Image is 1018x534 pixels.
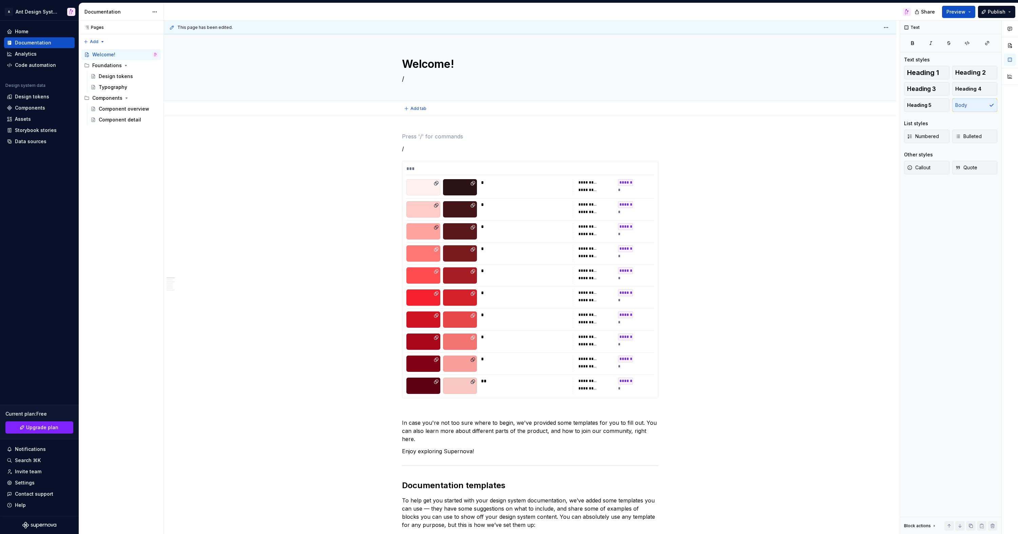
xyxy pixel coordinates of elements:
div: Settings [15,479,35,486]
a: Design tokens [88,71,161,82]
textarea: / [401,74,657,84]
button: Add [81,37,107,46]
button: Quote [952,161,998,174]
img: AntUIKit [903,8,911,16]
a: Storybook stories [4,125,75,136]
button: Heading 2 [952,66,998,79]
button: Heading 1 [904,66,949,79]
a: Analytics [4,49,75,59]
span: This page has been edited. [177,25,233,30]
img: AntUIKit [153,52,158,57]
p: / [402,145,658,153]
div: Block actions [904,523,931,529]
div: Text styles [904,56,930,63]
div: Storybook stories [15,127,57,134]
div: Home [15,28,28,35]
div: Foundations [92,62,122,69]
div: List styles [904,120,928,127]
a: Settings [4,477,75,488]
div: Documentation [15,39,51,46]
button: Numbered [904,130,949,143]
span: Share [921,8,935,15]
div: Page tree [81,49,161,125]
span: Callout [907,164,930,171]
textarea: Welcome! [401,56,657,72]
button: Publish [978,6,1015,18]
span: Heading 5 [907,102,931,109]
span: Quote [955,164,977,171]
svg: Supernova Logo [22,522,56,529]
a: Documentation [4,37,75,48]
div: Data sources [15,138,46,145]
button: Heading 4 [952,82,998,96]
div: Welcome! [92,51,115,58]
a: Data sources [4,136,75,147]
div: Design tokens [15,93,49,100]
div: Component overview [99,106,149,112]
div: Code automation [15,62,56,69]
span: Heading 4 [955,85,981,92]
div: Design tokens [99,73,133,80]
div: Components [92,95,122,101]
span: Upgrade plan [26,424,58,431]
p: In case you're not too sure where to begin, we've provided some templates for you to fill out. Yo... [402,419,658,443]
div: Other styles [904,151,933,158]
a: Design tokens [4,91,75,102]
p: Enjoy exploring Supernova! [402,447,658,455]
p: To help get you started with your design system documentation, we’ve added some templates you can... [402,496,658,529]
a: Welcome!AntUIKit [81,49,161,60]
div: Assets [15,116,31,122]
button: Share [911,6,939,18]
div: Current plan : Free [5,411,73,417]
div: Components [15,104,45,111]
button: Contact support [4,489,75,499]
a: Components [4,102,75,113]
button: Notifications [4,444,75,455]
a: Component overview [88,103,161,114]
button: Upgrade plan [5,421,73,434]
button: Heading 5 [904,98,949,112]
div: Components [81,93,161,103]
div: Typography [99,84,127,91]
button: Callout [904,161,949,174]
span: Bulleted [955,133,982,140]
div: Search ⌘K [15,457,41,464]
a: Home [4,26,75,37]
div: Analytics [15,51,37,57]
a: Typography [88,82,161,93]
button: Add tab [402,104,429,113]
span: Preview [946,8,965,15]
span: Heading 2 [955,69,986,76]
div: Block actions [904,521,937,531]
span: Numbered [907,133,939,140]
button: Preview [942,6,975,18]
div: A [5,8,13,16]
a: Code automation [4,60,75,71]
div: Foundations [81,60,161,71]
div: Design system data [5,83,45,88]
h2: Documentation templates [402,480,658,491]
div: Ant Design System [16,8,59,15]
a: Invite team [4,466,75,477]
div: Pages [81,25,104,30]
span: Publish [988,8,1005,15]
div: Help [15,502,26,509]
button: Search ⌘K [4,455,75,466]
a: Component detail [88,114,161,125]
button: Bulleted [952,130,998,143]
div: Component detail [99,116,141,123]
img: AntUIKit [67,8,75,16]
span: Heading 1 [907,69,939,76]
div: Documentation [84,8,149,15]
span: Add [90,39,98,44]
div: Contact support [15,491,53,497]
div: Notifications [15,446,46,453]
span: Heading 3 [907,85,936,92]
button: Heading 3 [904,82,949,96]
span: Add tab [410,106,426,111]
button: AAnt Design SystemAntUIKit [1,4,77,19]
a: Assets [4,114,75,125]
button: Help [4,500,75,511]
div: Invite team [15,468,41,475]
